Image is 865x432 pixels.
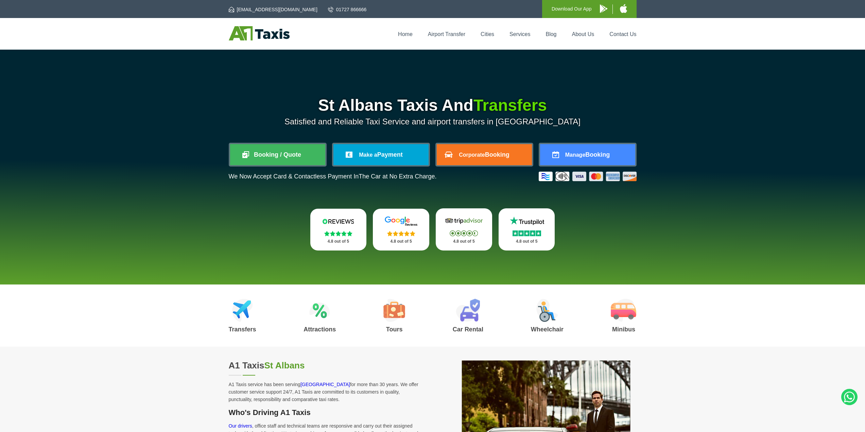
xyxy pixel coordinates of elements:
a: CorporateBooking [437,144,532,165]
p: 4.8 out of 5 [443,237,485,246]
img: Stars [324,231,352,236]
img: Wheelchair [536,299,558,322]
p: We Now Accept Card & Contactless Payment In [229,173,437,180]
a: Contact Us [609,31,636,37]
span: St Albans [264,360,305,370]
a: [EMAIL_ADDRESS][DOMAIN_NAME] [229,6,317,13]
p: 4.8 out of 5 [380,237,422,246]
a: Tripadvisor Stars 4.8 out of 5 [436,208,492,250]
h3: Car Rental [453,326,483,332]
img: Minibus [611,299,636,322]
img: Reviews.io [318,216,359,226]
a: Booking / Quote [230,144,325,165]
img: A1 Taxis iPhone App [620,4,627,13]
img: Stars [450,230,478,236]
img: Car Rental [456,299,480,322]
a: About Us [572,31,594,37]
a: Trustpilot Stars 4.8 out of 5 [499,208,555,250]
span: Corporate [459,152,485,158]
p: Satisfied and Reliable Taxi Service and airport transfers in [GEOGRAPHIC_DATA] [229,117,637,126]
p: A1 Taxis service has been serving for more than 30 years. We offer customer service support 24/7,... [229,381,425,403]
a: Blog [546,31,556,37]
a: Home [398,31,413,37]
h3: Minibus [611,326,636,332]
img: Attractions [309,299,330,322]
a: Reviews.io Stars 4.8 out of 5 [310,209,367,250]
a: 01727 866666 [328,6,367,13]
h3: Wheelchair [531,326,564,332]
span: The Car at No Extra Charge. [359,173,436,180]
h1: St Albans Taxis And [229,97,637,114]
img: Stars [513,230,541,236]
p: Download Our App [552,5,592,13]
span: Make a [359,152,377,158]
span: Transfers [473,96,547,114]
span: Manage [565,152,586,158]
h3: Attractions [304,326,336,332]
img: Stars [387,231,415,236]
h3: Who's Driving A1 Taxis [229,408,425,417]
a: Google Stars 4.8 out of 5 [373,209,429,250]
img: Trustpilot [506,216,547,226]
a: Services [509,31,530,37]
img: Airport Transfers [232,299,253,322]
img: A1 Taxis Android App [600,4,607,13]
a: Cities [481,31,494,37]
h3: Transfers [229,326,256,332]
img: Tripadvisor [444,216,484,226]
a: ManageBooking [540,144,635,165]
p: 4.8 out of 5 [506,237,548,246]
img: Credit And Debit Cards [539,172,637,181]
h3: Tours [383,326,405,332]
img: Google [381,216,421,226]
a: Our drivers [229,423,252,429]
p: 4.8 out of 5 [318,237,359,246]
img: Tours [383,299,405,322]
a: Make aPayment [333,144,429,165]
h2: A1 Taxis [229,360,425,371]
a: [GEOGRAPHIC_DATA] [300,382,350,387]
img: A1 Taxis St Albans LTD [229,26,290,40]
a: Airport Transfer [428,31,465,37]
